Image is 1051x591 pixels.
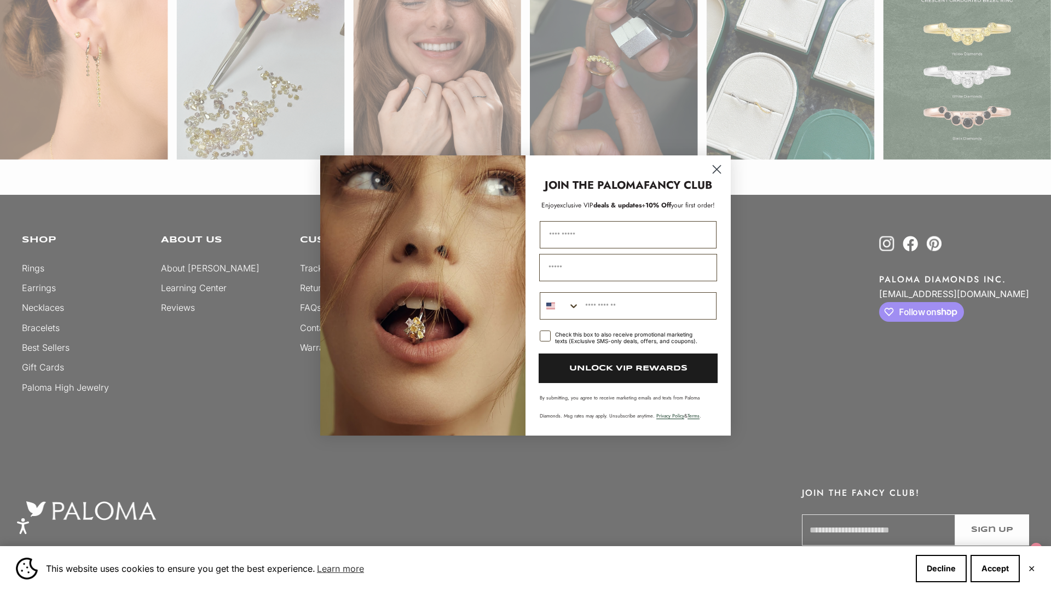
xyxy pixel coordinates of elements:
span: & . [656,412,701,419]
strong: FANCY CLUB [644,177,712,193]
button: Decline [916,555,967,582]
span: This website uses cookies to ensure you get the best experience. [46,560,907,577]
strong: JOIN THE PALOMA [545,177,644,193]
span: Enjoy [541,200,557,210]
a: Privacy Policy [656,412,684,419]
span: deals & updates [557,200,642,210]
input: First Name [540,221,717,248]
img: Loading... [320,155,525,436]
img: Cookie banner [16,558,38,580]
button: UNLOCK VIP REWARDS [539,354,718,383]
button: Close dialog [707,160,726,179]
a: Learn more [315,560,366,577]
a: Terms [688,412,700,419]
p: By submitting, you agree to receive marketing emails and texts from Paloma Diamonds. Msg rates ma... [540,394,717,419]
button: Close [1028,565,1035,572]
button: Search Countries [540,293,580,319]
span: 10% Off [645,200,671,210]
div: Check this box to also receive promotional marketing texts (Exclusive SMS-only deals, offers, and... [555,331,703,344]
span: exclusive VIP [557,200,593,210]
span: + your first order! [642,200,715,210]
button: Accept [971,555,1020,582]
input: Email [539,254,717,281]
input: Phone Number [580,293,716,319]
img: United States [546,302,555,310]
